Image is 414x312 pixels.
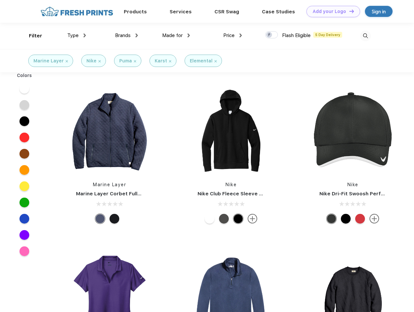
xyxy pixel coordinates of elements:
[67,32,79,38] span: Type
[313,32,342,38] span: 5 Day Delivery
[360,31,371,41] img: desktop_search.svg
[349,9,354,13] img: DT
[214,9,239,15] a: CSR Swag
[248,214,257,224] img: more.svg
[365,6,393,17] a: Sign in
[119,58,132,64] div: Puma
[115,32,131,38] span: Brands
[341,214,351,224] div: Black
[136,33,138,37] img: dropdown.png
[93,182,126,187] a: Marine Layer
[214,60,217,62] img: filter_cancel.svg
[198,191,319,197] a: Nike Club Fleece Sleeve Swoosh Pullover Hoodie
[162,32,183,38] span: Made for
[39,6,115,17] img: fo%20logo%202.webp
[110,214,119,224] div: Black
[282,32,311,38] span: Flash Eligible
[84,33,86,37] img: dropdown.png
[155,58,167,64] div: Karst
[369,214,379,224] img: more.svg
[355,214,365,224] div: University Red
[239,33,242,37] img: dropdown.png
[33,58,64,64] div: Marine Layer
[219,214,229,224] div: Anthracite
[188,88,274,175] img: func=resize&h=266
[347,182,358,187] a: Nike
[313,9,346,14] div: Add your Logo
[95,214,105,224] div: Navy
[66,60,68,62] img: filter_cancel.svg
[134,60,136,62] img: filter_cancel.svg
[29,32,42,40] div: Filter
[124,9,147,15] a: Products
[310,88,396,175] img: func=resize&h=266
[327,214,336,224] div: Anthracite
[319,191,409,197] a: Nike Dri-Fit Swoosh Perforated Cap
[170,9,192,15] a: Services
[86,58,97,64] div: Nike
[190,58,213,64] div: Elemental
[372,8,386,15] div: Sign in
[98,60,101,62] img: filter_cancel.svg
[169,60,171,62] img: filter_cancel.svg
[188,33,190,37] img: dropdown.png
[233,214,243,224] div: Black
[66,88,153,175] img: func=resize&h=266
[205,214,214,224] div: White
[76,191,166,197] a: Marine Layer Corbet Full-Zip Jacket
[223,32,235,38] span: Price
[226,182,237,187] a: Nike
[12,72,37,79] div: Colors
